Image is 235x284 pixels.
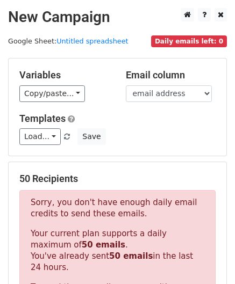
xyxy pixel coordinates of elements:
a: Templates [19,113,66,124]
p: Sorry, you don't have enough daily email credits to send these emails. [31,197,204,220]
button: Save [77,128,105,145]
a: Copy/paste... [19,85,85,102]
a: Daily emails left: 0 [151,37,227,45]
h5: Variables [19,69,110,81]
strong: 50 emails [82,240,125,250]
span: Daily emails left: 0 [151,35,227,47]
iframe: Chat Widget [181,232,235,284]
a: Load... [19,128,61,145]
h2: New Campaign [8,8,227,26]
p: Your current plan supports a daily maximum of . You've already sent in the last 24 hours. [31,228,204,273]
h5: 50 Recipients [19,173,216,185]
strong: 50 emails [109,251,153,261]
small: Google Sheet: [8,37,129,45]
h5: Email column [126,69,216,81]
a: Untitled spreadsheet [56,37,128,45]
